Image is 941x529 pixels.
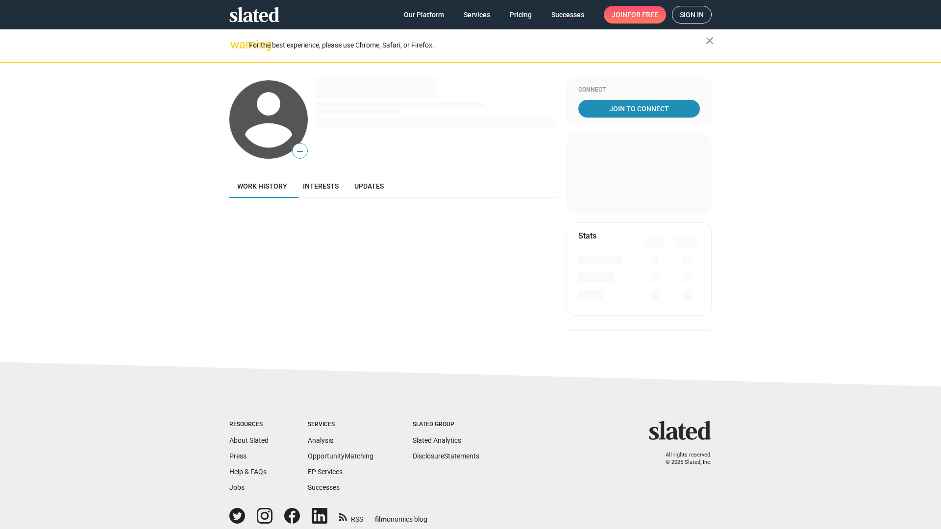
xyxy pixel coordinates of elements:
span: Join To Connect [580,100,698,118]
a: filmonomics blog [375,507,427,524]
div: Resources [229,421,269,429]
span: Work history [237,182,287,190]
div: Services [308,421,373,429]
a: Analysis [308,436,333,444]
mat-icon: close [704,35,716,47]
a: Updates [347,174,392,198]
span: Updates [354,182,384,190]
a: Successes [544,6,592,24]
a: Work history [229,174,295,198]
a: Slated Analytics [413,436,461,444]
span: Interests [303,182,339,190]
mat-icon: warning [230,39,242,50]
a: Successes [308,483,340,491]
span: Successes [551,6,584,24]
p: All rights reserved. © 2025 Slated, Inc. [655,452,712,466]
a: Press [229,452,247,460]
a: Sign in [672,6,712,24]
div: Slated Group [413,421,479,429]
span: Sign in [680,6,704,23]
a: Joinfor free [604,6,666,24]
a: Services [456,6,498,24]
span: Our Platform [404,6,444,24]
div: Connect [578,86,700,94]
div: For the best experience, please use Chrome, Safari, or Firefox. [249,39,706,52]
a: Interests [295,174,347,198]
span: Join [612,6,658,24]
a: RSS [339,509,363,524]
a: Jobs [229,483,245,491]
mat-card-title: Stats [578,231,596,241]
a: OpportunityMatching [308,452,373,460]
a: Join To Connect [578,100,700,118]
a: Our Platform [396,6,452,24]
a: About Slated [229,436,269,444]
span: for free [627,6,658,24]
span: film [375,515,387,523]
span: Services [464,6,490,24]
span: — [293,145,307,158]
a: DisclosureStatements [413,452,479,460]
a: Help & FAQs [229,468,267,476]
a: EP Services [308,468,343,476]
a: Pricing [502,6,540,24]
span: Pricing [510,6,532,24]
